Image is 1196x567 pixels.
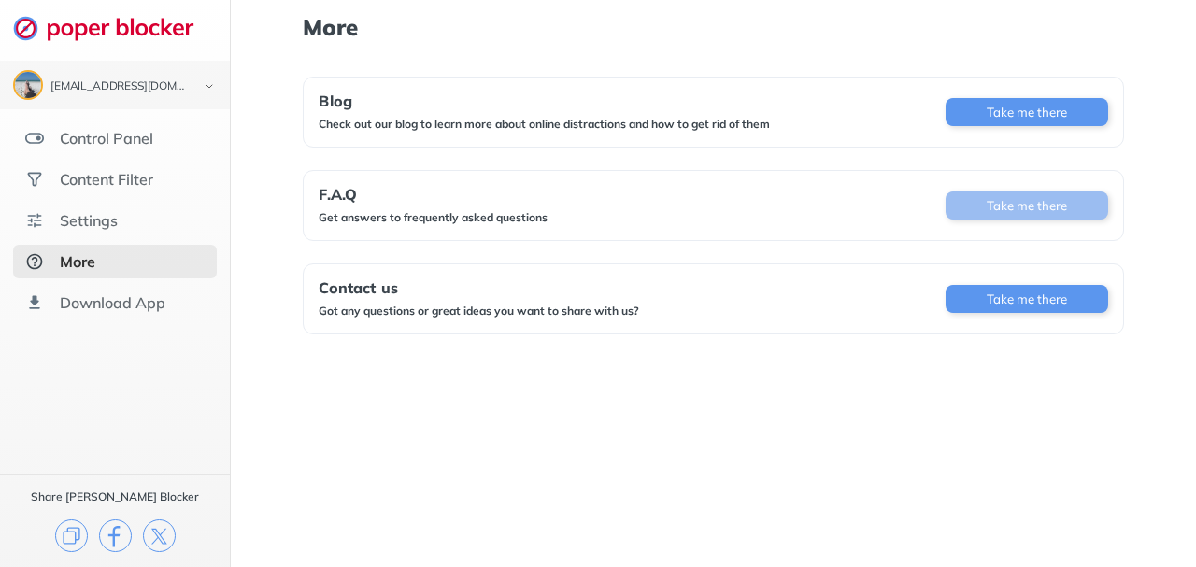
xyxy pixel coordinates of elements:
[25,129,44,148] img: features.svg
[50,80,189,93] div: scottcapecod3844@gmail.com
[60,211,118,230] div: Settings
[25,211,44,230] img: settings.svg
[319,92,770,109] div: Blog
[198,77,221,96] img: chevron-bottom-black.svg
[319,279,639,296] div: Contact us
[60,170,153,189] div: Content Filter
[25,252,44,271] img: about-selected.svg
[25,293,44,312] img: download-app.svg
[946,191,1108,220] button: Take me there
[946,285,1108,313] button: Take me there
[60,252,95,271] div: More
[319,186,548,203] div: F.A.Q
[319,117,770,132] div: Check out our blog to learn more about online distractions and how to get rid of them
[99,519,132,552] img: facebook.svg
[319,210,548,225] div: Get answers to frequently asked questions
[25,170,44,189] img: social.svg
[303,15,1123,39] h1: More
[946,98,1108,126] button: Take me there
[55,519,88,552] img: copy.svg
[60,129,153,148] div: Control Panel
[13,15,214,41] img: logo-webpage.svg
[319,304,639,319] div: Got any questions or great ideas you want to share with us?
[15,72,41,98] img: ACg8ocKwdvDeqEast88H_Df36eSi9Jfdan5PJu4MktYr9jNO0ql4DRid=s96-c
[31,489,199,504] div: Share [PERSON_NAME] Blocker
[60,293,165,312] div: Download App
[143,519,176,552] img: x.svg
